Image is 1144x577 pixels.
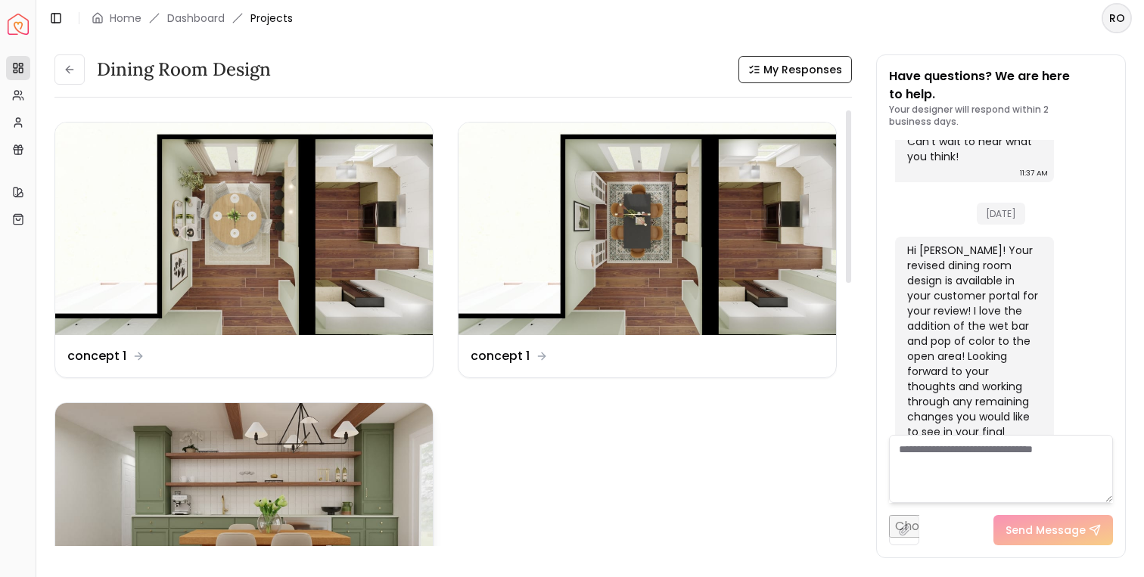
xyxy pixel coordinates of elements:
div: 11:37 AM [1020,166,1048,181]
img: Spacejoy Logo [8,14,29,35]
span: [DATE] [977,203,1025,225]
a: concept 1concept 1 [54,122,434,378]
a: Home [110,11,141,26]
a: concept 1concept 1 [458,122,837,378]
button: My Responses [738,56,852,83]
dd: concept 1 [471,347,530,365]
span: My Responses [763,62,842,77]
div: Hi [PERSON_NAME]! Your revised dining room design is available in your customer portal for your r... [907,243,1039,454]
dd: concept 1 [67,347,126,365]
span: RO [1103,5,1130,32]
p: Your designer will respond within 2 business days. [889,104,1113,128]
h3: Dining Room design [97,57,271,82]
nav: breadcrumb [92,11,293,26]
button: RO [1102,3,1132,33]
a: Dashboard [167,11,225,26]
img: concept 1 [459,123,836,335]
img: concept 1 [55,123,433,335]
a: Spacejoy [8,14,29,35]
p: Have questions? We are here to help. [889,67,1113,104]
span: Projects [250,11,293,26]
